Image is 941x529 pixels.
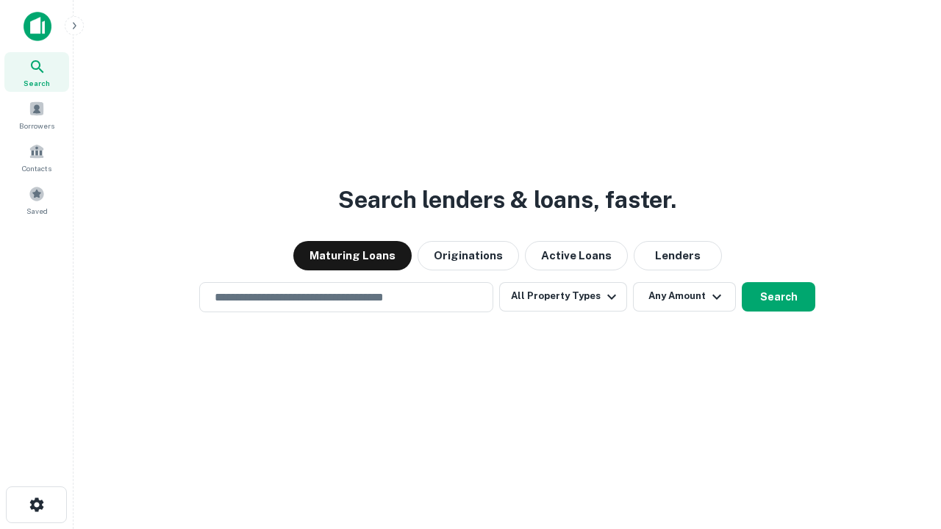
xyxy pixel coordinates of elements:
[4,95,69,134] a: Borrowers
[742,282,815,312] button: Search
[418,241,519,270] button: Originations
[633,282,736,312] button: Any Amount
[338,182,676,217] h3: Search lenders & loans, faster.
[19,120,54,132] span: Borrowers
[634,241,722,270] button: Lenders
[4,137,69,177] a: Contacts
[22,162,51,174] span: Contacts
[4,180,69,220] a: Saved
[24,12,51,41] img: capitalize-icon.png
[26,205,48,217] span: Saved
[525,241,628,270] button: Active Loans
[4,52,69,92] a: Search
[24,77,50,89] span: Search
[293,241,412,270] button: Maturing Loans
[499,282,627,312] button: All Property Types
[867,411,941,482] iframe: Chat Widget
